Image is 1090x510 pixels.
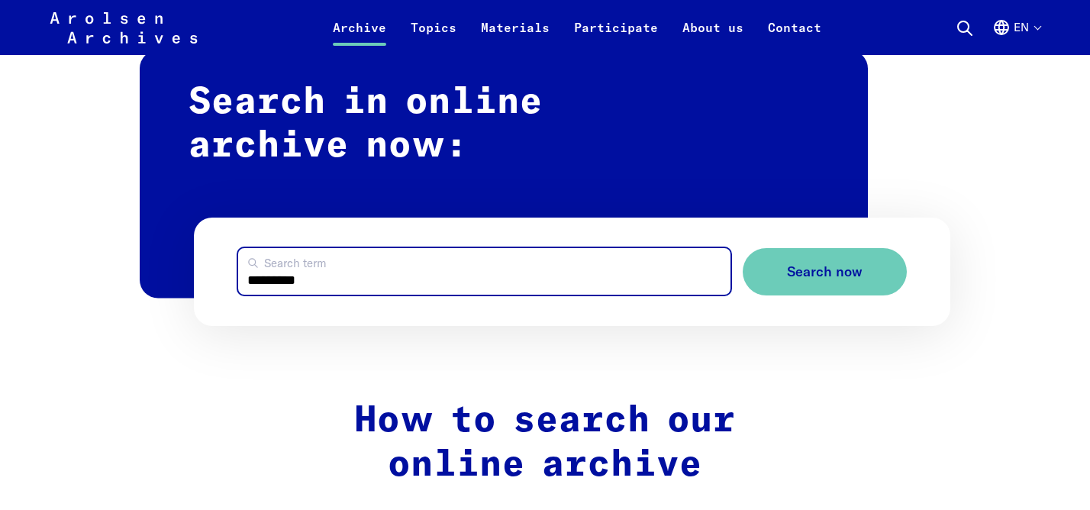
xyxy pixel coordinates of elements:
[140,50,868,299] h2: Search in online archive now:
[469,18,562,55] a: Materials
[321,9,834,46] nav: Primary
[756,18,834,55] a: Contact
[562,18,670,55] a: Participate
[670,18,756,55] a: About us
[992,18,1040,55] button: English, language selection
[743,248,907,296] button: Search now
[222,399,868,487] h2: How to search our online archive
[787,264,863,280] span: Search now
[321,18,398,55] a: Archive
[398,18,469,55] a: Topics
